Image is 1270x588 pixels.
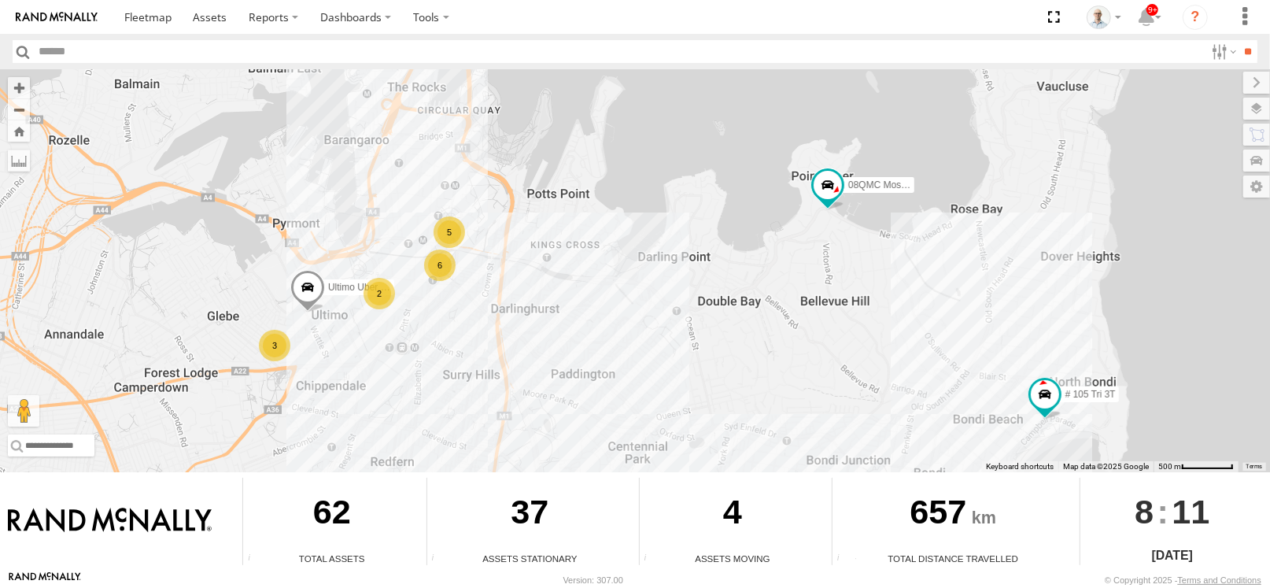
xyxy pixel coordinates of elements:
[1080,478,1264,545] div: :
[328,282,413,293] span: Ultimo Uber 09QMC
[1158,462,1181,471] span: 500 m
[424,250,456,281] div: 6
[8,77,30,98] button: Zoom in
[640,553,663,565] div: Total number of assets current in transit.
[986,461,1054,472] button: Keyboard shortcuts
[833,552,1074,565] div: Total Distance Travelled
[259,330,290,361] div: 3
[364,278,395,309] div: 2
[1081,6,1127,29] div: Kurt Byers
[243,478,420,552] div: 62
[640,478,826,552] div: 4
[1080,546,1264,565] div: [DATE]
[8,508,212,534] img: Rand McNally
[1246,463,1263,469] a: Terms (opens in new tab)
[243,552,420,565] div: Total Assets
[1243,176,1270,198] label: Map Settings
[427,478,633,552] div: 37
[833,553,856,565] div: Total distance travelled by all assets within specified date range and applied filters
[1154,461,1239,472] button: Map Scale: 500 m per 63 pixels
[833,478,1074,552] div: 657
[1105,575,1261,585] div: © Copyright 2025 -
[1178,575,1261,585] a: Terms and Conditions
[1135,478,1154,545] span: 8
[1063,462,1149,471] span: Map data ©2025 Google
[1205,40,1239,63] label: Search Filter Options
[9,572,81,588] a: Visit our Website
[427,553,451,565] div: Total number of assets current stationary.
[563,575,623,585] div: Version: 307.00
[8,120,30,142] button: Zoom Home
[8,395,39,427] button: Drag Pegman onto the map to open Street View
[640,552,826,565] div: Assets Moving
[1172,478,1209,545] span: 11
[1065,389,1116,400] span: # 105 Tri 3T
[243,553,267,565] div: Total number of Enabled Assets
[8,98,30,120] button: Zoom out
[1183,5,1208,30] i: ?
[434,216,465,248] div: 5
[848,179,917,190] span: 08QMC Mostafa
[427,552,633,565] div: Assets Stationary
[16,12,98,23] img: rand-logo.svg
[8,150,30,172] label: Measure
